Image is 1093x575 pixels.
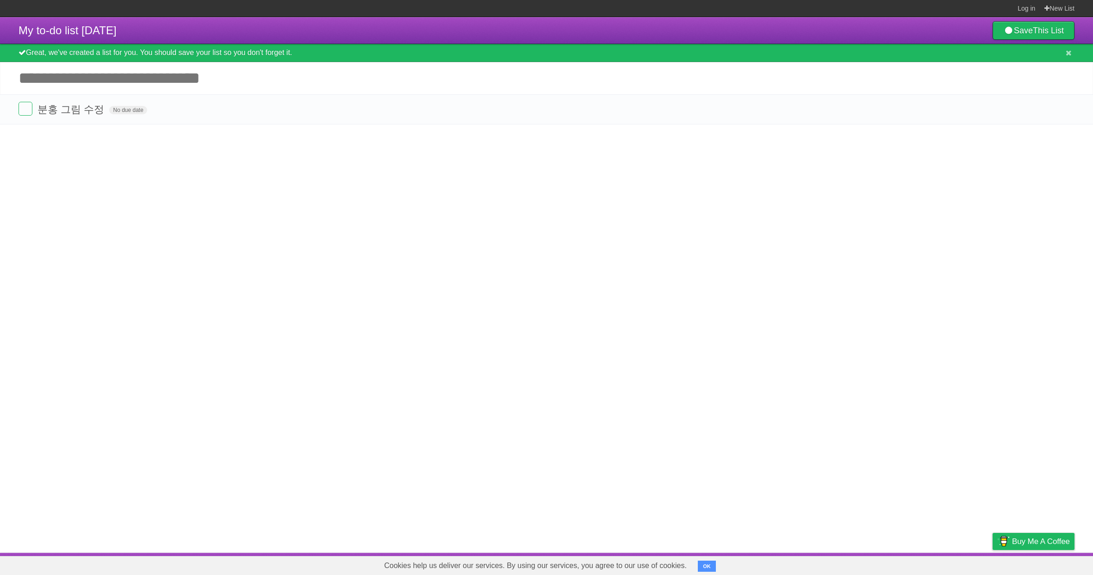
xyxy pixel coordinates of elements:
button: OK [698,561,716,572]
span: No due date [109,106,147,114]
a: SaveThis List [993,21,1074,40]
label: Done [19,102,32,116]
b: This List [1033,26,1064,35]
span: My to-do list [DATE] [19,24,117,37]
span: Buy me a coffee [1012,533,1070,550]
a: Privacy [981,555,1005,573]
span: 분홍 그림 수정 [37,104,106,115]
span: Cookies help us deliver our services. By using our services, you agree to our use of cookies. [375,556,696,575]
a: Terms [949,555,969,573]
a: Buy me a coffee [993,533,1074,550]
a: About [869,555,889,573]
a: Suggest a feature [1016,555,1074,573]
a: Developers [900,555,938,573]
img: Buy me a coffee [997,533,1010,549]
